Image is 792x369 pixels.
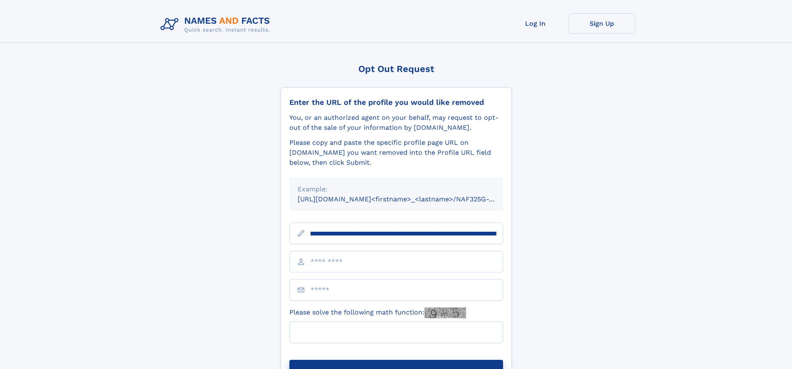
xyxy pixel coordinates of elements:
[281,64,512,74] div: Opt Out Request
[289,98,503,107] div: Enter the URL of the profile you would like removed
[289,113,503,133] div: You, or an authorized agent on your behalf, may request to opt-out of the sale of your informatio...
[298,184,495,194] div: Example:
[298,195,519,203] small: [URL][DOMAIN_NAME]<firstname>_<lastname>/NAF325G-xxxxxxxx
[569,13,635,34] a: Sign Up
[289,138,503,168] div: Please copy and paste the specific profile page URL on [DOMAIN_NAME] you want removed into the Pr...
[289,307,466,318] label: Please solve the following math function:
[157,13,277,36] img: Logo Names and Facts
[502,13,569,34] a: Log In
